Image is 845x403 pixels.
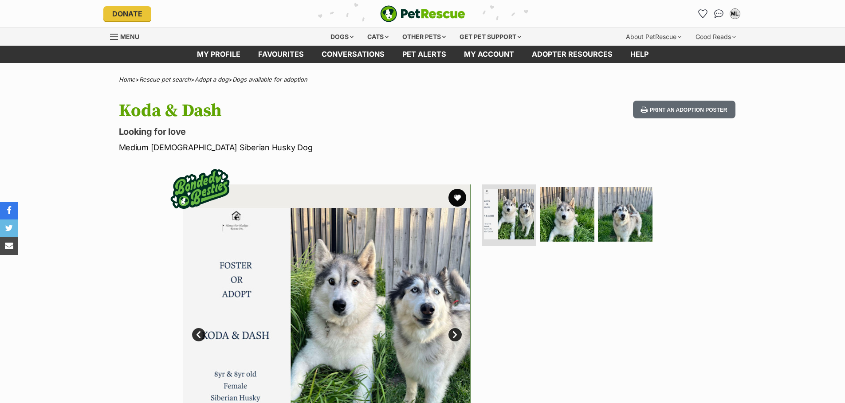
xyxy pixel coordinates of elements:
p: Looking for love [119,125,494,138]
div: Dogs [324,28,360,46]
p: Medium [DEMOGRAPHIC_DATA] Siberian Husky Dog [119,141,494,153]
div: Other pets [396,28,452,46]
a: PetRescue [380,5,465,22]
ul: Account quick links [696,7,742,21]
img: Photo of Koda & Dash [484,189,534,239]
a: Menu [110,28,145,44]
a: My profile [188,46,249,63]
a: Favourites [696,7,710,21]
div: About PetRescue [620,28,688,46]
a: conversations [313,46,393,63]
img: Photo of Koda & Dash [598,187,652,242]
a: Favourites [249,46,313,63]
div: ML [731,9,739,18]
button: My account [728,7,742,21]
button: favourite [448,189,466,207]
div: > > > [97,76,749,83]
a: Conversations [712,7,726,21]
h1: Koda & Dash [119,101,494,121]
div: Get pet support [453,28,527,46]
a: Adopt a dog [195,76,228,83]
button: Print an adoption poster [633,101,735,119]
span: Menu [120,33,139,40]
a: Next [448,328,462,341]
div: Cats [361,28,395,46]
img: Photo of Koda & Dash [540,187,594,242]
a: Donate [103,6,151,21]
a: Home [119,76,135,83]
img: logo-e224e6f780fb5917bec1dbf3a21bbac754714ae5b6737aabdf751b685950b380.svg [380,5,465,22]
a: Dogs available for adoption [232,76,307,83]
a: Rescue pet search [139,76,191,83]
div: Good Reads [689,28,742,46]
a: Help [621,46,657,63]
img: bonded besties [165,153,236,224]
a: Adopter resources [523,46,621,63]
a: My account [455,46,523,63]
img: chat-41dd97257d64d25036548639549fe6c8038ab92f7586957e7f3b1b290dea8141.svg [714,9,723,18]
a: Prev [192,328,205,341]
a: Pet alerts [393,46,455,63]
